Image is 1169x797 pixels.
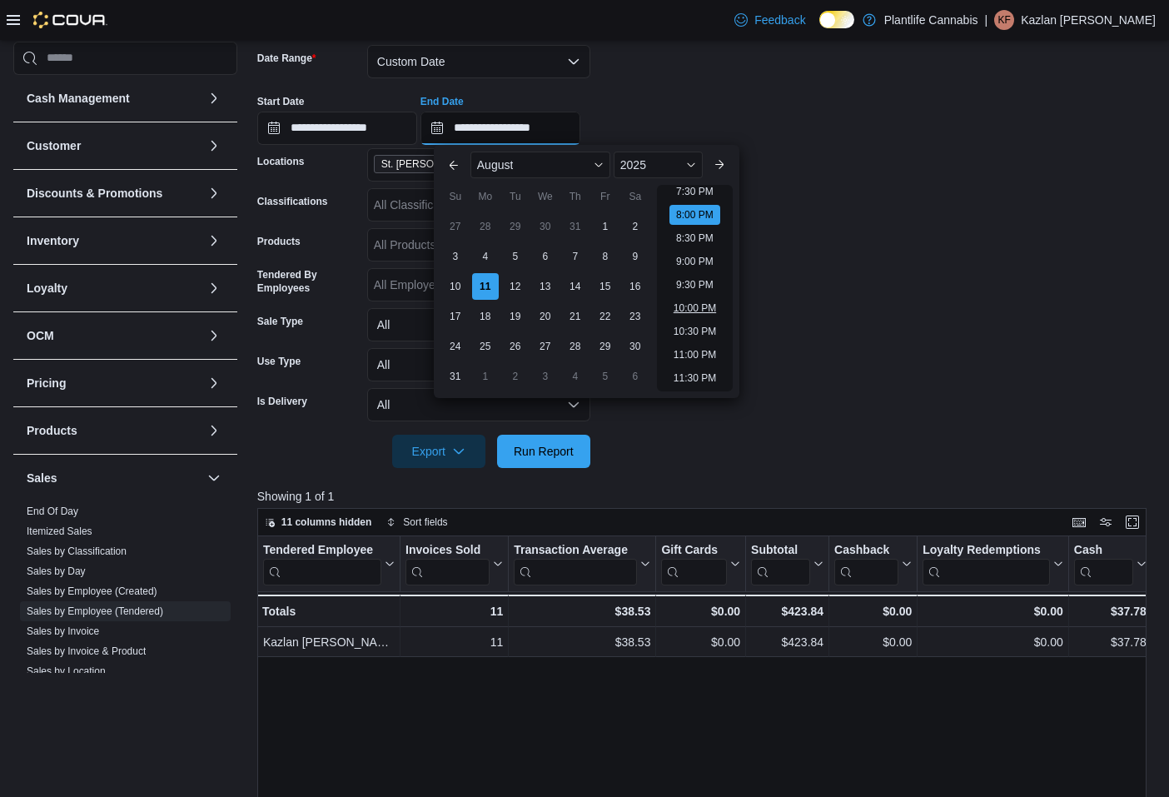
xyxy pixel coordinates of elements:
[27,645,146,657] a: Sales by Invoice & Product
[754,12,805,28] span: Feedback
[420,112,580,145] input: Press the down key to enter a popover containing a calendar. Press the escape key to close the po...
[514,601,650,621] div: $38.53
[1122,512,1142,532] button: Enter fullscreen
[1074,542,1133,585] div: Cash
[204,278,224,298] button: Loyalty
[204,326,224,346] button: OCM
[442,273,469,300] div: day-10
[257,95,305,108] label: Start Date
[257,112,417,145] input: Press the down key to open a popover containing a calendar.
[27,185,201,202] button: Discounts & Promotions
[27,185,162,202] h3: Discounts & Promotions
[257,268,361,295] label: Tendered By Employees
[592,183,619,210] div: Fr
[405,542,503,585] button: Invoices Sold
[470,152,610,178] div: Button. Open the month selector. August is currently selected.
[502,303,529,330] div: day-19
[532,213,559,240] div: day-30
[263,542,381,585] div: Tendered Employee
[994,10,1014,30] div: Kazlan Foisy-Lentz
[622,183,649,210] div: Sa
[204,373,224,393] button: Pricing
[622,333,649,360] div: day-30
[923,542,1050,585] div: Loyalty Redemptions
[263,542,381,558] div: Tendered Employee
[819,11,854,28] input: Dark Mode
[562,363,589,390] div: day-4
[442,183,469,210] div: Su
[472,303,499,330] div: day-18
[562,183,589,210] div: Th
[27,506,78,517] a: End Of Day
[257,235,301,248] label: Products
[1069,512,1089,532] button: Keyboard shortcuts
[562,333,589,360] div: day-28
[669,205,720,225] li: 8:00 PM
[1021,10,1156,30] p: Kazlan [PERSON_NAME]
[27,526,92,537] a: Itemized Sales
[751,601,823,621] div: $423.84
[204,136,224,156] button: Customer
[532,363,559,390] div: day-3
[502,213,529,240] div: day-29
[281,516,372,529] span: 11 columns hidden
[706,152,733,178] button: Next month
[204,468,224,488] button: Sales
[257,52,316,65] label: Date Range
[661,601,740,621] div: $0.00
[592,273,619,300] div: day-15
[622,363,649,390] div: day-6
[985,10,988,30] p: |
[405,632,503,652] div: 11
[592,363,619,390] div: day-5
[477,158,514,172] span: August
[27,545,127,558] span: Sales by Classification
[620,158,646,172] span: 2025
[420,95,464,108] label: End Date
[532,183,559,210] div: We
[667,321,723,341] li: 10:30 PM
[532,303,559,330] div: day-20
[374,155,532,173] span: St. Albert - Jensen Lakes
[405,542,490,558] div: Invoices Sold
[257,488,1156,505] p: Showing 1 of 1
[1096,512,1116,532] button: Display options
[27,232,79,249] h3: Inventory
[27,327,201,344] button: OCM
[514,542,650,585] button: Transaction Average
[661,542,740,585] button: Gift Cards
[1074,542,1133,558] div: Cash
[27,137,81,154] h3: Customer
[669,228,720,248] li: 8:30 PM
[27,565,86,578] span: Sales by Day
[27,232,201,249] button: Inventory
[562,273,589,300] div: day-14
[622,213,649,240] div: day-2
[502,183,529,210] div: Tu
[622,243,649,270] div: day-9
[204,231,224,251] button: Inventory
[819,28,820,29] span: Dark Mode
[27,525,92,538] span: Itemized Sales
[33,12,107,28] img: Cova
[27,665,106,677] a: Sales by Location
[263,632,395,652] div: Kazlan [PERSON_NAME]
[661,632,740,652] div: $0.00
[442,243,469,270] div: day-3
[751,542,823,585] button: Subtotal
[472,273,499,300] div: day-11
[27,375,66,391] h3: Pricing
[592,303,619,330] div: day-22
[380,512,454,532] button: Sort fields
[27,505,78,518] span: End Of Day
[884,10,978,30] p: Plantlife Cannabis
[661,542,727,585] div: Gift Card Sales
[562,303,589,330] div: day-21
[562,243,589,270] div: day-7
[472,363,499,390] div: day-1
[514,632,650,652] div: $38.53
[27,625,99,638] span: Sales by Invoice
[472,213,499,240] div: day-28
[514,542,637,558] div: Transaction Average
[367,308,590,341] button: All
